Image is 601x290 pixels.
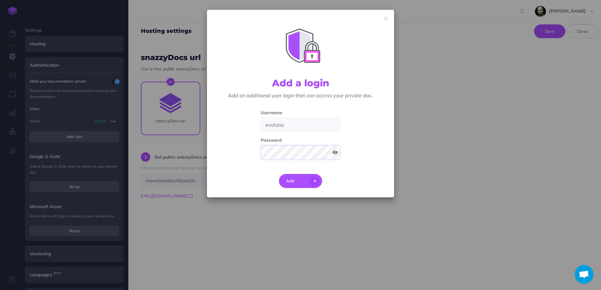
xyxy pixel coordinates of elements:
[216,78,385,88] h2: Add a login
[575,265,593,284] div: Chat abierto
[286,28,320,63] img: icon-locked.svg
[216,92,385,100] p: Add an additional user login that can access your private doc.
[261,109,282,116] label: Username
[261,118,340,132] input: user@email.com
[261,137,282,144] label: Password
[279,174,322,188] button: Add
